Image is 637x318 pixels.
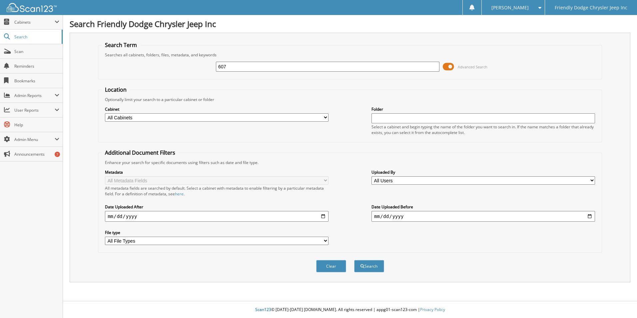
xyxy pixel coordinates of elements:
label: Uploaded By [371,169,595,175]
a: here [175,191,184,197]
button: Clear [316,260,346,272]
span: Admin Menu [14,137,55,142]
label: File type [105,230,328,235]
legend: Search Term [102,41,140,49]
div: All metadata fields are searched by default. Select a cabinet with metadata to enable filtering b... [105,185,328,197]
div: 7 [55,152,60,157]
span: User Reports [14,107,55,113]
input: end [371,211,595,222]
div: © [DATE]-[DATE] [DOMAIN_NAME]. All rights reserved | appg01-scan123-com | [63,302,637,318]
span: Search [14,34,58,40]
span: Friendly Dodge Chrysler Jeep Inc [555,6,627,10]
span: [PERSON_NAME] [491,6,529,10]
a: Privacy Policy [420,307,445,312]
label: Date Uploaded Before [371,204,595,210]
iframe: Chat Widget [604,286,637,318]
div: Enhance your search for specific documents using filters such as date and file type. [102,160,598,165]
img: scan123-logo-white.svg [7,3,57,12]
legend: Location [102,86,130,93]
span: Advanced Search [458,64,487,69]
span: Scan123 [255,307,271,312]
div: Select a cabinet and begin typing the name of the folder you want to search in. If the name match... [371,124,595,135]
button: Search [354,260,384,272]
label: Date Uploaded After [105,204,328,210]
div: Optionally limit your search to a particular cabinet or folder [102,97,598,102]
span: Reminders [14,63,59,69]
legend: Additional Document Filters [102,149,179,156]
span: Cabinets [14,19,55,25]
input: start [105,211,328,222]
h1: Search Friendly Dodge Chrysler Jeep Inc [70,18,630,29]
span: Bookmarks [14,78,59,84]
span: Help [14,122,59,128]
label: Cabinet [105,106,328,112]
span: Scan [14,49,59,54]
span: Announcements [14,151,59,157]
label: Folder [371,106,595,112]
label: Metadata [105,169,328,175]
div: Searches all cabinets, folders, files, metadata, and keywords [102,52,598,58]
span: Admin Reports [14,93,55,98]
